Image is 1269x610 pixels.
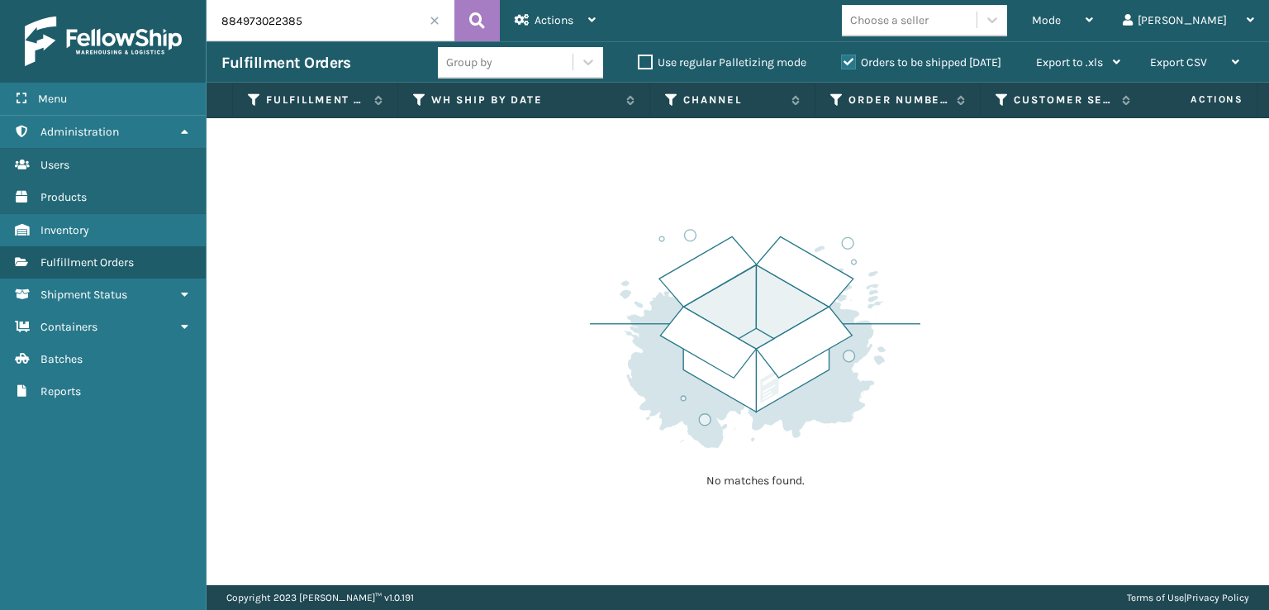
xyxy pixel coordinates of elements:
label: Channel [683,93,783,107]
label: Order Number [848,93,948,107]
div: | [1127,585,1249,610]
div: Choose a seller [850,12,929,29]
label: Orders to be shipped [DATE] [841,55,1001,69]
span: Batches [40,352,83,366]
h3: Fulfillment Orders [221,53,350,73]
span: Inventory [40,223,89,237]
span: Actions [1138,86,1253,113]
span: Shipment Status [40,288,127,302]
label: WH Ship By Date [431,93,618,107]
span: Containers [40,320,97,334]
span: Menu [38,92,67,106]
label: Customer Service Order Number [1014,93,1114,107]
a: Privacy Policy [1186,592,1249,603]
span: Fulfillment Orders [40,255,134,269]
span: Products [40,190,87,204]
img: logo [25,17,182,66]
span: Export CSV [1150,55,1207,69]
span: Reports [40,384,81,398]
a: Terms of Use [1127,592,1184,603]
div: Group by [446,54,492,71]
span: Mode [1032,13,1061,27]
span: Actions [535,13,573,27]
span: Administration [40,125,119,139]
span: Users [40,158,69,172]
label: Fulfillment Order Id [266,93,366,107]
p: Copyright 2023 [PERSON_NAME]™ v 1.0.191 [226,585,414,610]
label: Use regular Palletizing mode [638,55,806,69]
span: Export to .xls [1036,55,1103,69]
